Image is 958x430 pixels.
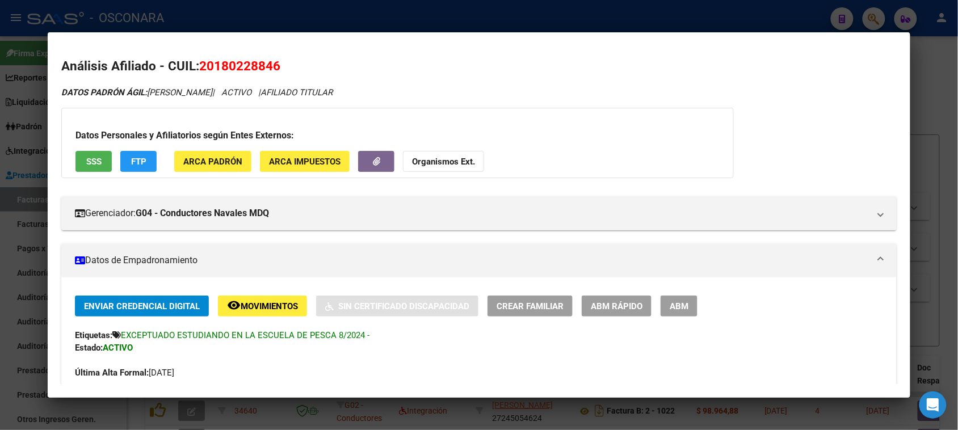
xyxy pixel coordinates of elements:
[75,129,720,142] h3: Datos Personales y Afiliatorios según Entes Externos:
[75,206,869,220] mat-panel-title: Gerenciador:
[120,151,157,172] button: FTP
[75,296,209,317] button: Enviar Credencial Digital
[61,87,147,98] strong: DATOS PADRÓN ÁGIL:
[497,301,564,311] span: Crear Familiar
[260,151,350,172] button: ARCA Impuestos
[316,296,478,317] button: Sin Certificado Discapacidad
[338,301,469,311] span: Sin Certificado Discapacidad
[131,157,146,167] span: FTP
[591,301,642,311] span: ABM Rápido
[218,296,307,317] button: Movimientos
[61,243,896,277] mat-expansion-panel-header: Datos de Empadronamiento
[61,196,896,230] mat-expansion-panel-header: Gerenciador:G04 - Conductores Navales MDQ
[75,151,112,172] button: SSS
[136,206,269,220] strong: G04 - Conductores Navales MDQ
[919,391,947,419] div: Open Intercom Messenger
[661,296,698,317] button: ABM
[670,301,688,311] span: ABM
[84,301,200,311] span: Enviar Credencial Digital
[61,87,333,98] i: | ACTIVO |
[582,296,652,317] button: ABM Rápido
[199,58,280,73] span: 20180228846
[61,57,896,76] h2: Análisis Afiliado - CUIL:
[121,330,369,340] span: EXCEPTUADO ESTUDIANDO EN LA ESCUELA DE PESCA 8/2024 -
[75,330,112,340] strong: Etiquetas:
[241,301,298,311] span: Movimientos
[412,157,475,167] strong: Organismos Ext.
[61,87,212,98] span: [PERSON_NAME]
[75,368,149,378] strong: Última Alta Formal:
[86,157,102,167] span: SSS
[227,298,241,312] mat-icon: remove_red_eye
[269,157,341,167] span: ARCA Impuestos
[260,87,333,98] span: AFILIADO TITULAR
[75,343,103,353] strong: Estado:
[488,296,573,317] button: Crear Familiar
[103,343,133,353] strong: ACTIVO
[75,254,869,267] mat-panel-title: Datos de Empadronamiento
[75,368,174,378] span: [DATE]
[403,151,484,172] button: Organismos Ext.
[183,157,242,167] span: ARCA Padrón
[174,151,251,172] button: ARCA Padrón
